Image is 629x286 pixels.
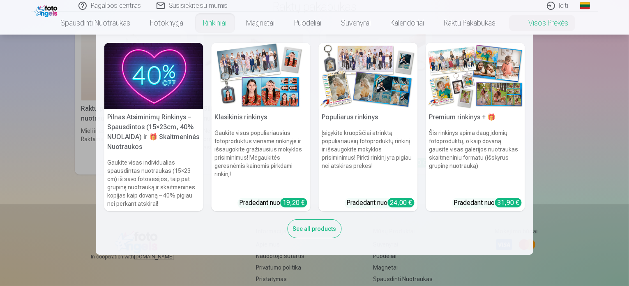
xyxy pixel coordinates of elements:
[426,43,525,211] a: Premium rinkinys + 🎁Premium rinkinys + 🎁Šis rinkinys apima daug įdomių fotoproduktų, o kaip dovan...
[104,155,203,211] h6: Gaukite visas individualias spausdintas nuotraukas (15×23 cm) iš savo fotosesijos, taip pat grupi...
[332,12,381,35] a: Suvenyrai
[285,12,332,35] a: Puodeliai
[426,43,525,109] img: Premium rinkinys + 🎁
[434,12,506,35] a: Raktų pakabukas
[288,224,342,233] a: See all products
[347,198,415,208] div: Pradedant nuo
[319,109,418,126] h5: Populiarus rinkinys
[454,198,522,208] div: Pradedant nuo
[426,126,525,195] h6: Šis rinkinys apima daug įdomių fotoproduktų, o kaip dovaną gausite visas galerijos nuotraukas ska...
[319,43,418,109] img: Populiarus rinkinys
[237,12,285,35] a: Magnetai
[35,3,60,17] img: /fa2
[141,12,194,35] a: Fotoknyga
[426,109,525,126] h5: Premium rinkinys + 🎁
[212,43,311,109] img: Klasikinis rinkinys
[51,12,141,35] a: Spausdinti nuotraukas
[104,43,203,211] a: Pilnas Atsiminimų Rinkinys – Spausdintos (15×23cm, 40% NUOLAIDA) ir 🎁 Skaitmeninės NuotraukosPiln...
[240,198,307,208] div: Pradedant nuo
[319,126,418,195] h6: Įsigykite kruopščiai atrinktą populiariausių fotoproduktų rinkinį ir išsaugokite mokyklos prisimi...
[495,198,522,207] div: 31,90 €
[212,126,311,195] h6: Gaukite visus populiariausius fotoproduktus viename rinkinyje ir išsaugokite gražiausius mokyklos...
[212,109,311,126] h5: Klasikinis rinkinys
[194,12,237,35] a: Rinkiniai
[381,12,434,35] a: Kalendoriai
[281,198,307,207] div: 19,20 €
[506,12,578,35] a: Visos prekės
[288,219,342,238] div: See all products
[104,109,203,155] h5: Pilnas Atsiminimų Rinkinys – Spausdintos (15×23cm, 40% NUOLAIDA) ir 🎁 Skaitmeninės Nuotraukos
[319,43,418,211] a: Populiarus rinkinysPopuliarus rinkinysĮsigykite kruopščiai atrinktą populiariausių fotoproduktų r...
[104,43,203,109] img: Pilnas Atsiminimų Rinkinys – Spausdintos (15×23cm, 40% NUOLAIDA) ir 🎁 Skaitmeninės Nuotraukos
[388,198,415,207] div: 24,00 €
[212,43,311,211] a: Klasikinis rinkinysKlasikinis rinkinysGaukite visus populiariausius fotoproduktus viename rinkiny...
